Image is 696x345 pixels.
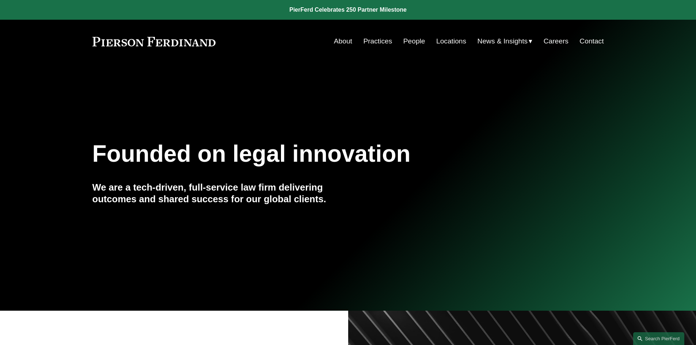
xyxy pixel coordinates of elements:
a: About [334,34,352,48]
a: Locations [436,34,466,48]
a: Careers [544,34,568,48]
a: Contact [579,34,604,48]
span: News & Insights [478,35,528,48]
h4: We are a tech-driven, full-service law firm delivering outcomes and shared success for our global... [92,181,348,205]
a: People [403,34,425,48]
a: folder dropdown [478,34,533,48]
h1: Founded on legal innovation [92,141,519,167]
a: Practices [363,34,392,48]
a: Search this site [633,332,684,345]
